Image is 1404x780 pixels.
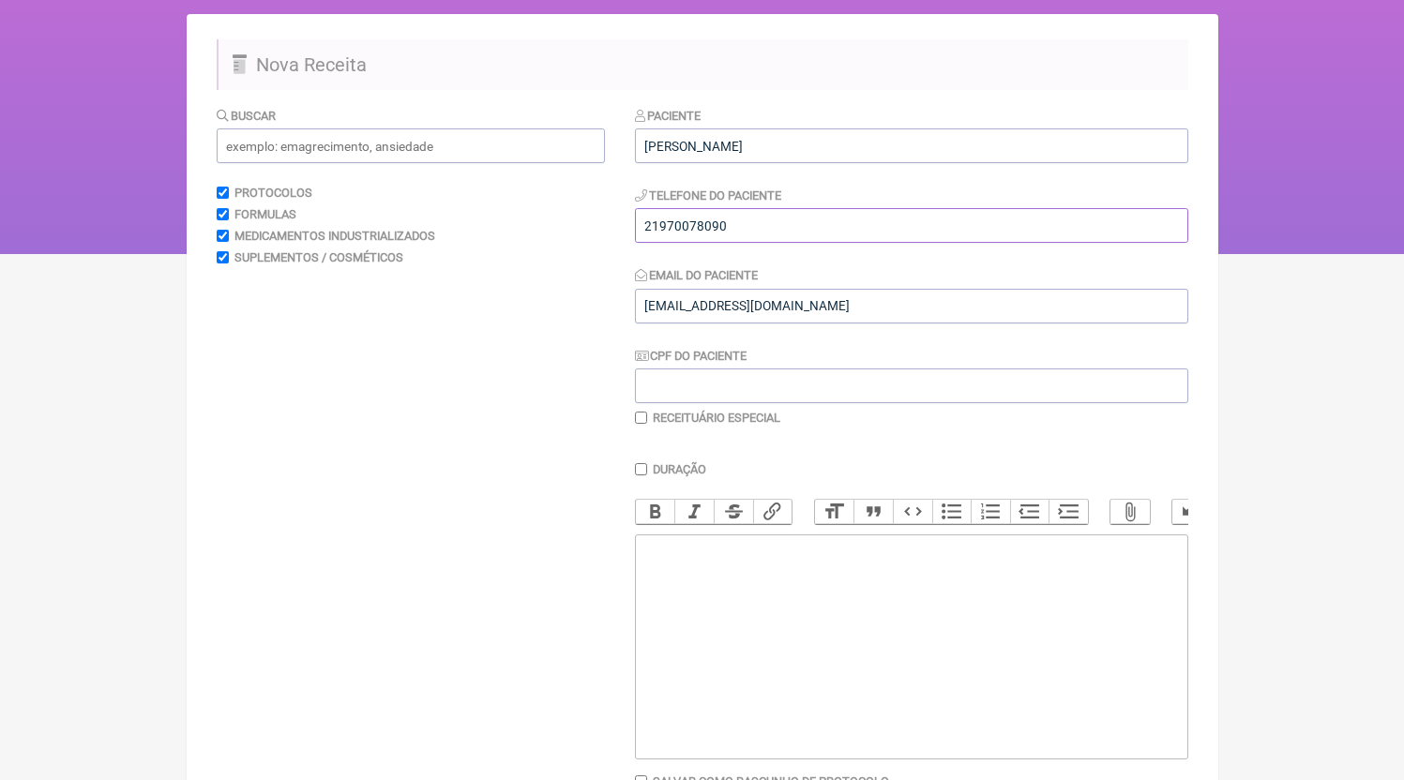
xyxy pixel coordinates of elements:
[1010,500,1049,524] button: Decrease Level
[753,500,793,524] button: Link
[1110,500,1150,524] button: Attach Files
[1049,500,1088,524] button: Increase Level
[714,500,753,524] button: Strikethrough
[932,500,972,524] button: Bullets
[815,500,854,524] button: Heading
[635,268,759,282] label: Email do Paciente
[1172,500,1212,524] button: Undo
[217,109,277,123] label: Buscar
[653,411,780,425] label: Receituário Especial
[234,186,312,200] label: Protocolos
[653,462,706,476] label: Duração
[635,188,782,202] label: Telefone do Paciente
[893,500,932,524] button: Code
[234,229,435,243] label: Medicamentos Industrializados
[234,207,296,221] label: Formulas
[971,500,1010,524] button: Numbers
[217,39,1188,90] h2: Nova Receita
[217,128,605,163] input: exemplo: emagrecimento, ansiedade
[635,109,702,123] label: Paciente
[234,250,403,264] label: Suplementos / Cosméticos
[636,500,675,524] button: Bold
[674,500,714,524] button: Italic
[635,349,747,363] label: CPF do Paciente
[853,500,893,524] button: Quote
